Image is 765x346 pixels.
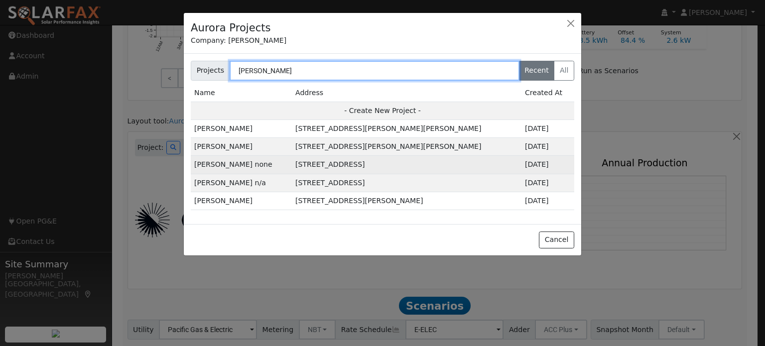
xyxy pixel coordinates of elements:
h4: Aurora Projects [191,20,271,36]
button: Cancel [539,231,574,248]
td: [STREET_ADDRESS] [292,156,521,174]
span: Projects [191,61,230,81]
td: [PERSON_NAME] [191,192,292,210]
td: [STREET_ADDRESS][PERSON_NAME][PERSON_NAME] [292,120,521,138]
td: Address [292,84,521,102]
td: [PERSON_NAME] n/a [191,174,292,192]
div: Company: [PERSON_NAME] [191,35,574,46]
td: [PERSON_NAME] [191,120,292,138]
td: [STREET_ADDRESS][PERSON_NAME] [292,192,521,210]
td: 3m [521,192,574,210]
td: [STREET_ADDRESS][PERSON_NAME][PERSON_NAME] [292,138,521,156]
td: - Create New Project - [191,102,574,119]
td: 3m [521,156,574,174]
td: 2m [521,120,574,138]
td: [PERSON_NAME] none [191,156,292,174]
label: All [554,61,574,81]
td: Created At [521,84,574,102]
td: [STREET_ADDRESS] [292,174,521,192]
td: [PERSON_NAME] [191,138,292,156]
td: 3m [521,138,574,156]
td: 3m [521,174,574,192]
label: Recent [519,61,555,81]
td: Name [191,84,292,102]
